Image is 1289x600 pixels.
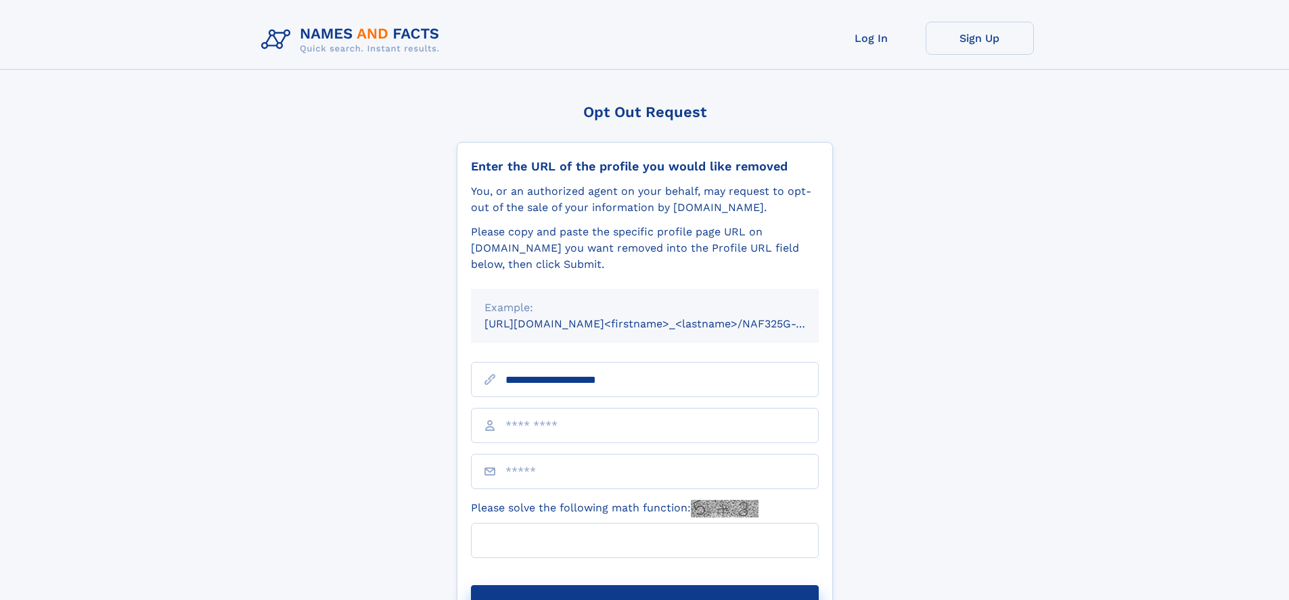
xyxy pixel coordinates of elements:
label: Please solve the following math function: [471,500,759,517]
img: Logo Names and Facts [256,22,451,58]
div: Enter the URL of the profile you would like removed [471,159,819,174]
div: You, or an authorized agent on your behalf, may request to opt-out of the sale of your informatio... [471,183,819,216]
a: Sign Up [926,22,1034,55]
div: Please copy and paste the specific profile page URL on [DOMAIN_NAME] you want removed into the Pr... [471,224,819,273]
a: Log In [817,22,926,55]
small: [URL][DOMAIN_NAME]<firstname>_<lastname>/NAF325G-xxxxxxxx [484,317,844,330]
div: Opt Out Request [457,103,833,120]
div: Example: [484,300,805,316]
